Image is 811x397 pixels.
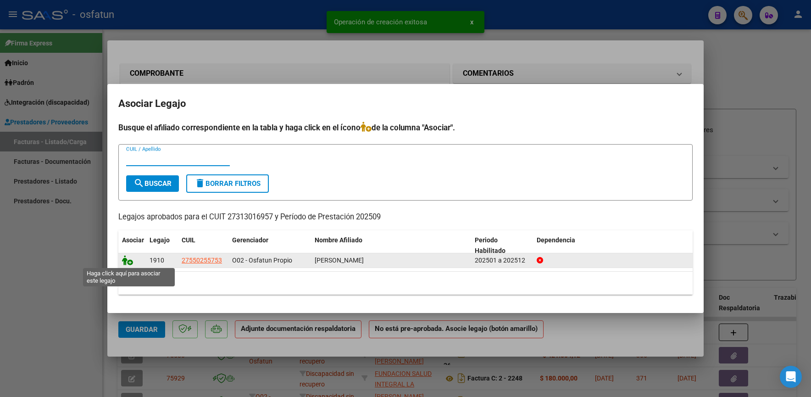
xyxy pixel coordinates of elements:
button: Borrar Filtros [186,174,269,193]
span: Nombre Afiliado [315,236,362,244]
span: Legajo [150,236,170,244]
datatable-header-cell: Dependencia [533,230,693,261]
h4: Busque el afiliado correspondiente en la tabla y haga click en el ícono de la columna "Asociar". [118,122,693,134]
span: Dependencia [537,236,575,244]
datatable-header-cell: Gerenciador [228,230,311,261]
datatable-header-cell: Asociar [118,230,146,261]
h2: Asociar Legajo [118,95,693,112]
datatable-header-cell: Legajo [146,230,178,261]
datatable-header-cell: Periodo Habilitado [471,230,533,261]
div: 1 registros [118,272,693,295]
span: Buscar [133,179,172,188]
mat-icon: search [133,178,144,189]
span: Borrar Filtros [194,179,261,188]
span: 1910 [150,257,164,264]
span: RATOVSKY CHARO [315,257,364,264]
span: CUIL [182,236,195,244]
mat-icon: delete [194,178,206,189]
div: Open Intercom Messenger [780,366,802,388]
datatable-header-cell: Nombre Afiliado [311,230,471,261]
span: Gerenciador [232,236,268,244]
span: Periodo Habilitado [475,236,505,254]
p: Legajos aprobados para el CUIT 27313016957 y Período de Prestación 202509 [118,212,693,223]
div: 202501 a 202512 [475,255,529,266]
span: O02 - Osfatun Propio [232,257,292,264]
span: 27550255753 [182,257,222,264]
datatable-header-cell: CUIL [178,230,228,261]
button: Buscar [126,175,179,192]
span: Asociar [122,236,144,244]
